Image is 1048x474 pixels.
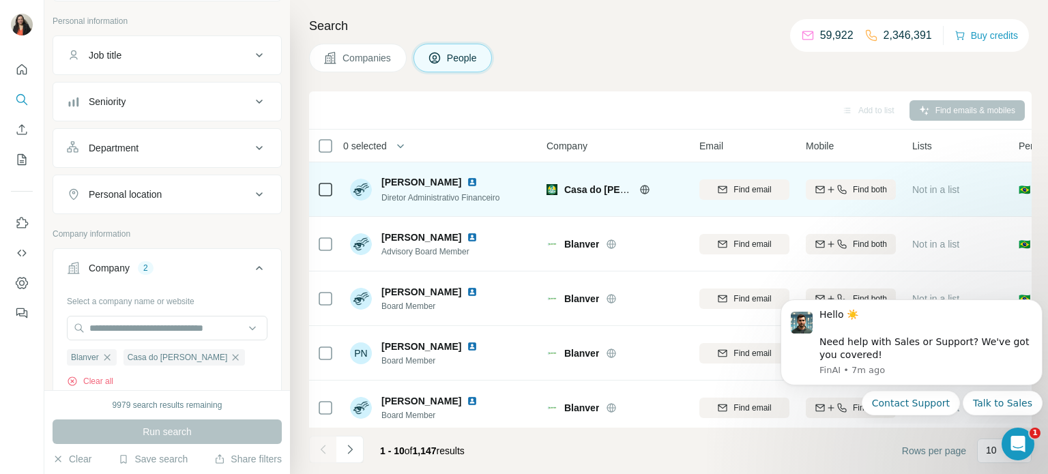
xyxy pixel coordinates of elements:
[380,445,405,456] span: 1 - 10
[118,452,188,466] button: Save search
[1019,183,1030,196] span: 🇧🇷
[381,409,483,421] span: Board Member
[11,147,33,172] button: My lists
[467,341,478,352] img: LinkedIn logo
[380,445,465,456] span: results
[564,346,599,360] span: Blanver
[733,347,771,359] span: Find email
[884,27,932,44] p: 2,346,391
[350,397,372,419] img: Avatar
[912,184,959,195] span: Not in a list
[733,402,771,414] span: Find email
[902,444,966,458] span: Rows per page
[564,401,599,415] span: Blanver
[547,348,557,359] img: Logo of Blanver
[853,238,887,250] span: Find both
[53,85,281,118] button: Seniority
[564,292,599,306] span: Blanver
[67,290,267,308] div: Select a company name or website
[564,184,684,195] span: Casa do [PERSON_NAME]
[806,234,896,254] button: Find both
[381,193,499,203] span: Diretor Administrativo Financeiro
[11,87,33,112] button: Search
[381,394,461,408] span: [PERSON_NAME]
[547,293,557,304] img: Logo of Blanver
[89,261,130,275] div: Company
[699,139,723,153] span: Email
[350,342,372,364] div: PN
[381,175,461,189] span: [PERSON_NAME]
[89,141,139,155] div: Department
[11,211,33,235] button: Use Surfe on LinkedIn
[53,178,281,211] button: Personal location
[343,51,392,65] span: Companies
[11,241,33,265] button: Use Surfe API
[699,179,789,200] button: Find email
[350,179,372,201] img: Avatar
[467,396,478,406] img: LinkedIn logo
[11,14,33,35] img: Avatar
[381,300,483,312] span: Board Member
[53,39,281,72] button: Job title
[912,139,932,153] span: Lists
[547,402,557,413] img: Logo of Blanver
[381,355,483,367] span: Board Member
[53,15,282,27] p: Personal information
[547,184,557,195] img: Logo of Casa do Pão de Queijo
[853,183,887,196] span: Find both
[381,231,461,244] span: [PERSON_NAME]
[11,271,33,295] button: Dashboard
[128,351,228,364] span: Casa do [PERSON_NAME]
[806,139,834,153] span: Mobile
[89,95,126,108] div: Seniority
[547,139,587,153] span: Company
[467,232,478,243] img: LinkedIn logo
[564,237,599,251] span: Blanver
[699,234,789,254] button: Find email
[1030,428,1040,439] span: 1
[89,188,162,201] div: Personal location
[413,445,437,456] span: 1,147
[467,177,478,188] img: LinkedIn logo
[699,288,789,309] button: Find email
[67,375,113,387] button: Clear all
[113,399,222,411] div: 9979 search results remaining
[381,246,483,258] span: Advisory Board Member
[11,301,33,325] button: Feedback
[820,27,854,44] p: 59,922
[1019,237,1030,251] span: 🇧🇷
[53,252,281,290] button: Company2
[912,239,959,250] span: Not in a list
[336,436,364,463] button: Navigate to next page
[11,117,33,142] button: Enrich CSV
[1002,428,1034,460] iframe: Intercom live chat
[447,51,478,65] span: People
[381,285,461,299] span: [PERSON_NAME]
[699,398,789,418] button: Find email
[350,288,372,310] img: Avatar
[955,26,1018,45] button: Buy credits
[806,179,896,200] button: Find both
[733,293,771,305] span: Find email
[343,139,387,153] span: 0 selected
[547,239,557,250] img: Logo of Blanver
[350,233,372,255] img: Avatar
[699,343,789,364] button: Find email
[53,132,281,164] button: Department
[214,452,282,466] button: Share filters
[986,443,997,457] p: 10
[309,16,1032,35] h4: Search
[89,48,121,62] div: Job title
[381,340,461,353] span: [PERSON_NAME]
[71,351,99,364] span: Blanver
[733,183,771,196] span: Find email
[733,238,771,250] span: Find email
